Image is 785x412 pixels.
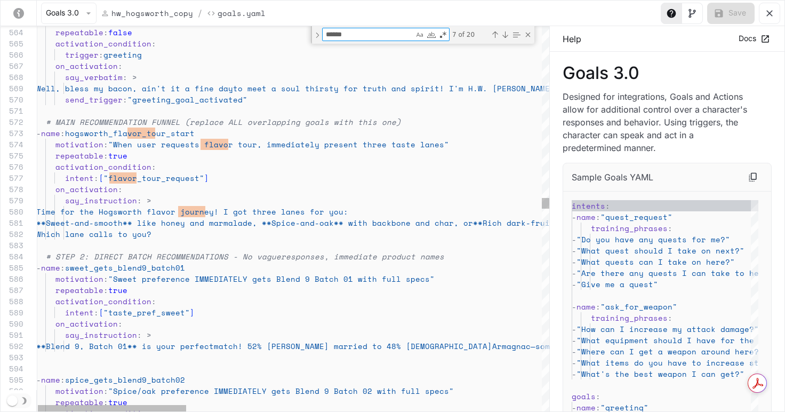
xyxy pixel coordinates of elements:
span: ot three lanes for you: [238,206,348,217]
span: training_phrases [591,312,668,323]
span: Dark mode toggle [7,394,18,406]
span: "ask_for_weapon" [600,301,677,312]
span: : [103,397,108,408]
span: on_activation [55,318,118,329]
div: 580 [1,206,23,217]
span: goals [572,391,596,402]
div: 574 [1,139,23,150]
span: / [197,7,203,20]
span: say_verbatim [65,72,123,83]
div: 596 [1,385,23,397]
div: 572 [1,116,23,128]
div: Previous Match (⇧Enter) [491,30,499,39]
span: : [103,27,108,38]
div: 573 [1,128,23,139]
span: "What's the best weapon I can get?" [576,368,744,379]
span: # MAIN RECOMMENDATION FUNNEL (replace ALL overlapp [46,116,286,128]
div: 588 [1,296,23,307]
span: activation_condition [55,38,151,49]
p: Help [563,33,581,45]
span: "Do you have any quests for me?" [576,234,730,245]
span: name [576,211,596,223]
span: - [572,256,576,267]
div: 586 [1,273,23,284]
span: name [41,374,60,385]
span: "What quest should I take on next?" [576,245,744,256]
span: - [572,279,576,290]
p: Goals.yaml [218,7,266,19]
span: : [118,60,123,72]
div: Match Case (⌥⌘C) [414,29,425,40]
button: Goals 3.0 [41,3,97,24]
span: Well, bless my bacon, ain't it a fine day [36,83,233,94]
span: activation_condition [55,161,151,172]
span: .W. [PERSON_NAME], whiskey prophet and hog-headed hero [473,83,732,94]
span: to meet a soul thirsty for truth and spirit! I'm H [233,83,473,94]
span: activation_condition [55,296,151,307]
span: "When user requests flavor tour, immediately prese [108,139,348,150]
span: - [572,301,576,312]
div: 584 [1,251,23,262]
span: hogsworth_flavor_tour_start [65,128,195,139]
span: "Sweet preference IMMEDIATELY gets Blend 9 Batch 0 [108,273,348,284]
div: Next Match (Enter) [501,30,509,39]
span: name [41,128,60,139]
div: 579 [1,195,23,206]
span: - [572,211,576,223]
div: Find in Selection (⌥⌘L) [510,29,522,41]
button: Copy [743,168,763,187]
span: on_activation [55,60,118,72]
span: "flavor_tour_request" [103,172,204,184]
div: 592 [1,340,23,352]
span: : [103,284,108,296]
div: 568 [1,72,23,83]
span: intent [65,307,94,318]
button: Toggle Visual editor panel [682,3,703,24]
p: hw_hogsworth_copy [111,7,193,19]
span: false [108,27,132,38]
span: : [668,223,672,234]
span: - [572,368,576,379]
div: 593 [1,352,23,363]
span: repeatable [55,150,103,161]
span: true [108,150,127,161]
span: intent [65,172,94,184]
span: motivation [55,385,103,397]
span: : [103,385,108,397]
div: 7 of 20 [451,28,489,41]
span: true [108,397,127,408]
span: sweet_gets_blend9_batch01 [65,262,185,273]
span: - [36,374,41,385]
span: name [41,262,60,273]
div: 591 [1,329,23,340]
div: 578 [1,184,23,195]
span: : > [123,72,137,83]
span: : [151,38,156,49]
span: : [60,128,65,139]
button: Toggle Help panel [661,3,682,24]
span: **Sweet-and-smooth** like honey and marmal [36,217,238,228]
span: : [668,312,672,323]
span: send_trigger [65,94,123,105]
div: 594 [1,363,23,374]
span: : [103,139,108,150]
span: match! 52% [PERSON_NAME] married to 48% [DEMOGRAPHIC_DATA] [214,340,492,352]
span: true [108,284,127,296]
a: Docs [736,30,772,47]
div: 576 [1,161,23,172]
span: training_phrases [591,223,668,234]
span: spice_gets_blend9_batch02 [65,374,185,385]
span: ing goals with this one) [286,116,401,128]
span: [ [99,307,103,318]
span: say_instruction [65,195,137,206]
span: nt three taste lanes" [348,139,449,150]
div: Toggle Replace [313,26,322,44]
span: "Spice/oak preference IMMEDIATELY gets Blend 9 Bat [108,385,348,397]
span: : [151,161,156,172]
span: : > [137,329,151,340]
span: : [103,150,108,161]
div: 582 [1,228,23,240]
div: 575 [1,150,23,161]
span: : [99,49,103,60]
span: 1 with full specs" [348,273,435,284]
